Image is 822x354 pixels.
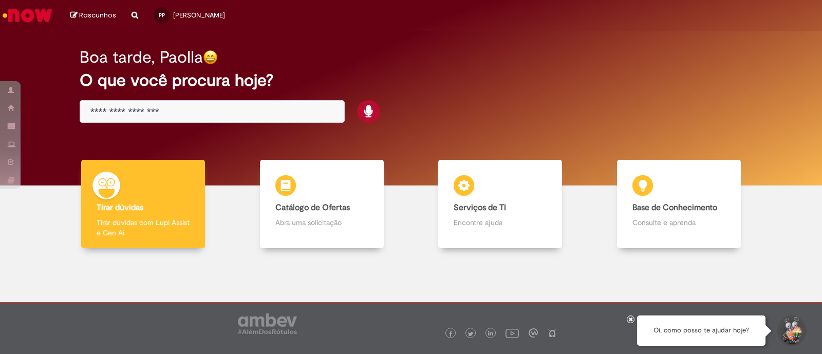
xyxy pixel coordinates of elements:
[238,313,297,334] img: logo_footer_ambev_rotulo_gray.png
[548,328,557,338] img: logo_footer_naosei.png
[468,331,473,337] img: logo_footer_twitter.png
[1,5,54,26] img: ServiceNow
[454,202,506,213] b: Serviços de TI
[97,202,143,213] b: Tirar dúvidas
[54,160,233,249] a: Tirar dúvidas Tirar dúvidas com Lupi Assist e Gen Ai
[506,326,519,340] img: logo_footer_youtube.png
[79,10,116,20] span: Rascunhos
[80,48,203,66] h2: Boa tarde, Paolla
[454,217,547,228] p: Encontre ajuda
[97,217,190,238] p: Tirar dúvidas com Lupi Assist e Gen Ai
[448,331,453,337] img: logo_footer_facebook.png
[411,160,590,249] a: Serviços de TI Encontre ajuda
[637,315,765,346] div: Oi, como posso te ajudar hoje?
[275,202,350,213] b: Catálogo de Ofertas
[233,160,412,249] a: Catálogo de Ofertas Abra uma solicitação
[275,217,368,228] p: Abra uma solicitação
[488,331,493,337] img: logo_footer_linkedin.png
[632,217,725,228] p: Consulte e aprenda
[80,71,742,89] h2: O que você procura hoje?
[203,50,218,65] img: happy-face.png
[529,328,538,338] img: logo_footer_workplace.png
[590,160,769,249] a: Base de Conhecimento Consulte e aprenda
[776,315,807,346] button: Iniciar Conversa de Suporte
[173,11,225,20] span: [PERSON_NAME]
[70,11,116,21] a: Rascunhos
[632,202,717,213] b: Base de Conhecimento
[159,12,165,18] span: PP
